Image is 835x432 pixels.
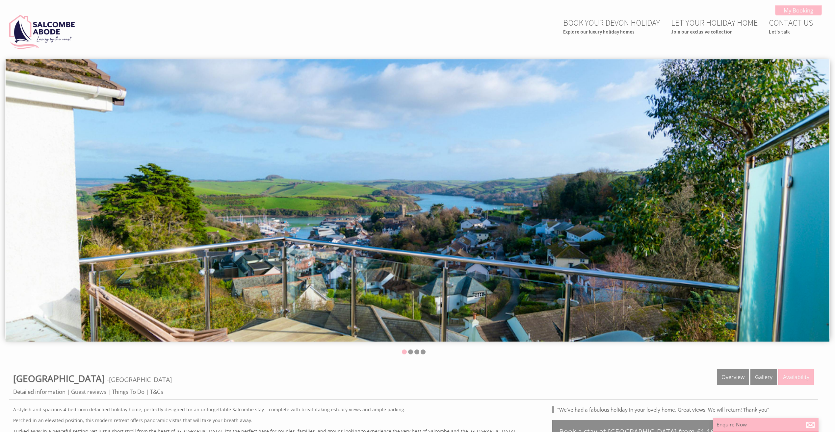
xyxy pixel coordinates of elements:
[671,17,758,35] a: LET YOUR HOLIDAY HOMEJoin our exclusive collection
[769,29,813,35] small: Let's talk
[13,372,107,385] a: [GEOGRAPHIC_DATA]
[9,15,75,49] img: Salcombe Abode
[778,369,814,385] a: Availability
[13,417,544,423] p: Perched in an elevated position, this modern retreat offers panoramic vistas that will take your ...
[750,369,777,385] a: Gallery
[769,17,813,35] a: CONTACT USLet's talk
[563,29,660,35] small: Explore our luxury holiday homes
[13,372,105,385] span: [GEOGRAPHIC_DATA]
[671,29,758,35] small: Join our exclusive collection
[775,5,822,15] a: My Booking
[552,406,814,413] blockquote: "We've had a fabulous holiday in your lovely home. Great views. We will return! Thank you"
[717,421,815,428] p: Enquire Now
[150,388,163,396] a: T&Cs
[563,17,660,35] a: BOOK YOUR DEVON HOLIDAYExplore our luxury holiday homes
[109,375,172,384] a: [GEOGRAPHIC_DATA]
[107,375,172,384] span: -
[13,388,65,396] a: Detailed information
[71,388,106,396] a: Guest reviews
[717,369,749,385] a: Overview
[112,388,144,396] a: Things To Do
[13,406,544,413] p: A stylish and spacious 4-bedroom detached holiday home, perfectly designed for an unforgettable S...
